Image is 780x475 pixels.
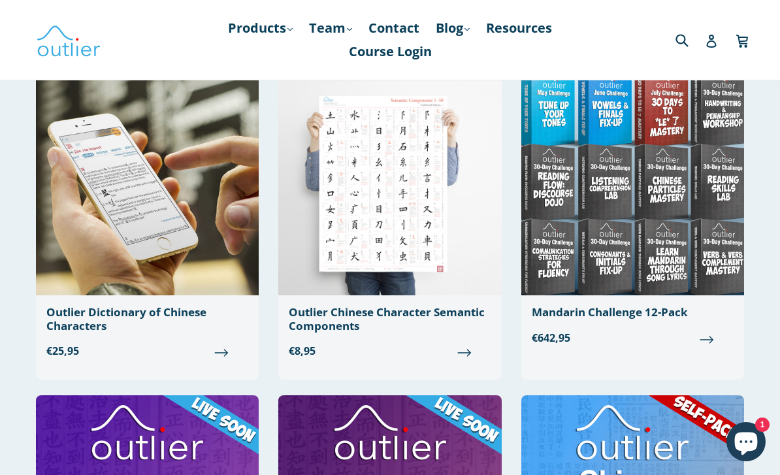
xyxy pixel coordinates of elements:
[278,70,501,295] img: Outlier Chinese Character Semantic Components
[532,306,734,319] div: Mandarin Challenge 12-Pack
[532,330,734,346] span: €642,95
[36,70,259,369] a: Outlier Dictionary of Chinese Characters €25,95
[479,16,559,40] a: Resources
[289,306,491,333] div: Outlier Chinese Character Semantic Components
[521,70,744,355] a: Mandarin Challenge 12-Pack €642,95
[46,343,248,359] span: €25,95
[672,26,708,53] input: Search
[46,306,248,333] div: Outlier Dictionary of Chinese Characters
[521,70,744,295] img: Mandarin Challenge 12-Pack
[302,16,359,40] a: Team
[429,16,476,40] a: Blog
[278,70,501,369] a: Outlier Chinese Character Semantic Components €8,95
[723,422,770,465] inbox-online-store-chat: Shopify online store chat
[36,70,259,295] img: Outlier Dictionary of Chinese Characters Outlier Linguistics
[221,16,299,40] a: Products
[342,40,438,63] a: Course Login
[36,21,101,59] img: Outlier Linguistics
[289,343,491,359] span: €8,95
[362,16,426,40] a: Contact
